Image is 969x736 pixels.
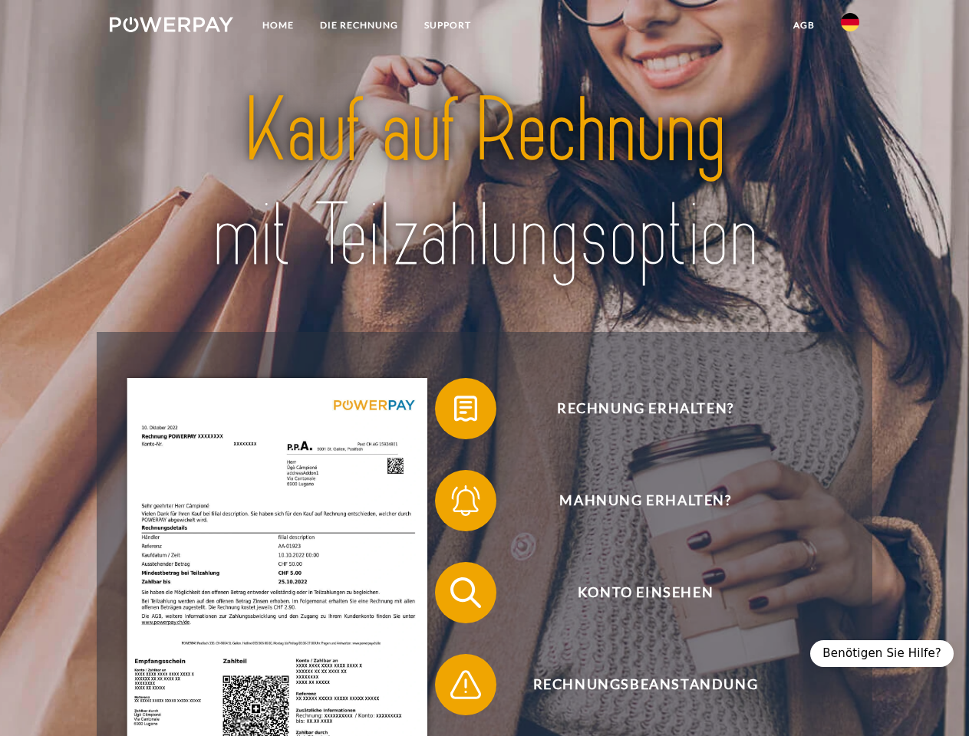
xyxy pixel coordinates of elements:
img: de [841,13,859,31]
img: qb_bill.svg [447,389,485,428]
img: qb_warning.svg [447,665,485,704]
a: SUPPORT [411,11,484,39]
img: qb_search.svg [447,573,485,612]
button: Mahnung erhalten? [435,470,834,531]
a: DIE RECHNUNG [307,11,411,39]
a: Home [249,11,307,39]
button: Rechnungsbeanstandung [435,654,834,715]
div: Benötigen Sie Hilfe? [810,640,954,667]
button: Rechnung erhalten? [435,378,834,439]
img: qb_bell.svg [447,481,485,520]
img: title-powerpay_de.svg [147,74,822,294]
span: Konto einsehen [457,562,833,623]
span: Rechnungsbeanstandung [457,654,833,715]
img: logo-powerpay-white.svg [110,17,233,32]
span: Mahnung erhalten? [457,470,833,531]
button: Konto einsehen [435,562,834,623]
span: Rechnung erhalten? [457,378,833,439]
a: agb [780,11,828,39]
